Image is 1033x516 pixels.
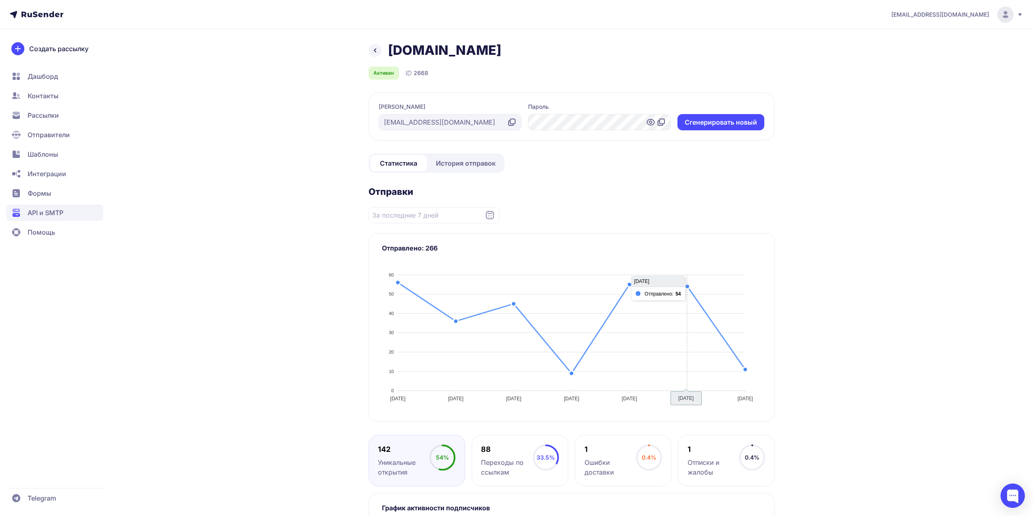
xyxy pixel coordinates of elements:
[688,458,739,477] div: Отписки и жалобы
[506,396,521,402] tspan: [DATE]
[28,130,70,140] span: Отправители
[891,11,989,19] span: [EMAIL_ADDRESS][DOMAIN_NAME]
[405,68,428,78] div: ID
[429,155,503,171] a: История отправок
[738,396,753,402] tspan: [DATE]
[382,243,761,253] h3: Отправлено: 266
[621,396,637,402] tspan: [DATE]
[481,445,533,454] div: 88
[414,69,428,77] span: 2668
[29,44,88,54] span: Создать рассылку
[369,186,775,197] h2: Отправки
[481,458,533,477] div: Переходы по ссылкам
[584,458,636,477] div: Ошибки доставки
[28,188,51,198] span: Формы
[528,103,549,111] label: Пароль
[388,272,393,277] tspan: 60
[388,311,393,316] tspan: 40
[388,369,393,374] tspan: 10
[564,396,579,402] tspan: [DATE]
[28,110,59,120] span: Рассылки
[677,114,764,130] button: Cгенерировать новый
[378,445,429,454] div: 142
[369,207,500,223] input: Datepicker input
[382,503,761,513] h3: График активности подписчиков
[745,454,759,461] span: 0.4%
[28,71,58,81] span: Дашборд
[436,158,496,168] span: История отправок
[370,155,427,171] a: Статистика
[378,458,429,477] div: Уникальные открытия
[379,103,425,111] label: [PERSON_NAME]
[28,91,58,101] span: Контакты
[6,490,103,506] a: Telegram
[390,396,405,402] tspan: [DATE]
[584,445,636,454] div: 1
[380,158,417,168] span: Статистика
[679,396,695,402] tspan: [DATE]
[28,169,66,179] span: Интеграции
[642,454,656,461] span: 0.4%
[448,396,463,402] tspan: [DATE]
[28,149,58,159] span: Шаблоны
[388,330,393,335] tspan: 30
[28,208,63,218] span: API и SMTP
[373,70,394,76] span: Активен
[28,493,56,503] span: Telegram
[436,454,449,461] span: 54%
[391,388,394,393] tspan: 0
[537,454,555,461] span: 33.5%
[388,42,501,58] h1: [DOMAIN_NAME]
[388,291,393,296] tspan: 50
[688,445,739,454] div: 1
[28,227,55,237] span: Помощь
[388,350,393,354] tspan: 20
